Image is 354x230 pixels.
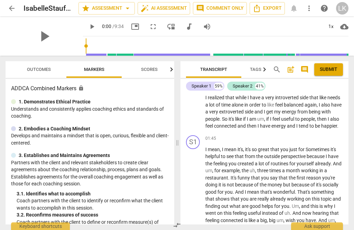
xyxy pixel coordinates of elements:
span: side [300,95,309,100]
button: Assessment [78,2,135,15]
span: helps [262,203,274,209]
span: of [279,210,285,216]
span: routines [271,161,289,166]
span: already [315,161,330,166]
span: but [283,182,291,187]
span: that [309,95,319,100]
span: in [244,102,249,108]
p: 2. Embodies a Coaching Mindset [19,125,90,132]
span: it's [229,116,235,122]
button: Play [86,20,98,33]
span: are [242,203,250,209]
span: Assessment is enabled for this document. The competency model is locked and follows the assessmen... [78,85,84,91]
span: shows [215,196,231,202]
span: AI Assessment [141,4,187,12]
span: that [235,154,245,159]
span: also [330,116,339,122]
a: Help [318,2,330,15]
span: people [316,88,330,93]
span: on [305,196,312,202]
span: mean [247,189,260,195]
span: And [292,210,302,216]
span: perspective [281,154,307,159]
div: Speaker 1 [192,83,211,90]
span: a [324,168,327,173]
span: lot [259,161,265,166]
span: from [297,109,309,114]
span: Filler word [205,168,212,173]
span: 0:00 [102,24,111,29]
span: extroverted [219,109,245,114]
p: Understands and consistently applies coaching ethics and standards of coaching. [11,105,169,120]
span: arrow_back [8,4,16,12]
span: you [280,147,289,152]
span: I [230,88,232,93]
span: alone [232,102,244,108]
span: good [250,203,262,209]
div: 1x [324,21,337,32]
span: for [274,203,281,209]
span: you [261,175,270,181]
span: needs [327,95,340,100]
span: this [310,203,319,209]
button: AI Assessment [138,2,190,15]
span: and [287,123,296,129]
span: you're [322,175,335,181]
span: on [217,210,224,216]
span: happier [321,123,337,129]
span: more_vert [305,4,313,12]
span: feel [205,123,214,129]
span: it [218,182,222,187]
span: from [245,154,256,159]
button: Fullscreen [147,20,159,33]
p: 1. Demonstrates Ethical Practice [19,98,91,105]
span: . [228,175,231,181]
span: , [240,168,242,173]
span: socially [323,182,338,187]
span: because [235,182,254,187]
span: a [255,161,259,166]
span: and [237,123,247,129]
span: doing [205,182,218,187]
span: being [309,109,322,114]
span: big [260,218,267,223]
button: View player as separate pane [165,20,177,33]
button: Switch to audio player [183,20,195,33]
span: that [225,95,235,100]
div: 59% [214,83,223,90]
span: money [268,182,283,187]
span: , [299,203,301,209]
span: balanced [284,102,305,108]
span: have [331,102,342,108]
p: Coach partners with the client to identify or reconfirm what the client wants to accomplish in th... [17,197,169,211]
span: I [205,95,208,100]
span: Filler word [267,102,275,108]
span: . [233,189,235,195]
span: feeling [205,218,221,223]
span: you [241,196,250,202]
span: what [230,203,242,209]
span: that [251,175,261,181]
span: am [249,116,257,122]
span: say [270,175,279,181]
span: then [247,123,258,129]
span: think [205,88,217,93]
span: be [315,123,321,129]
span: , [317,102,319,108]
span: now [302,210,313,216]
span: people [205,116,220,122]
span: like [235,116,243,122]
span: you [229,161,237,166]
span: useful [248,210,262,216]
span: that [231,196,241,202]
button: Picture in picture [129,20,141,33]
span: feeling [233,210,248,216]
span: And [333,161,342,166]
span: I [270,116,272,122]
div: Speaker 2 [233,83,252,90]
span: my [274,109,282,114]
span: And [235,189,245,195]
span: just [289,147,298,152]
span: good [205,189,217,195]
span: search [273,65,281,74]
